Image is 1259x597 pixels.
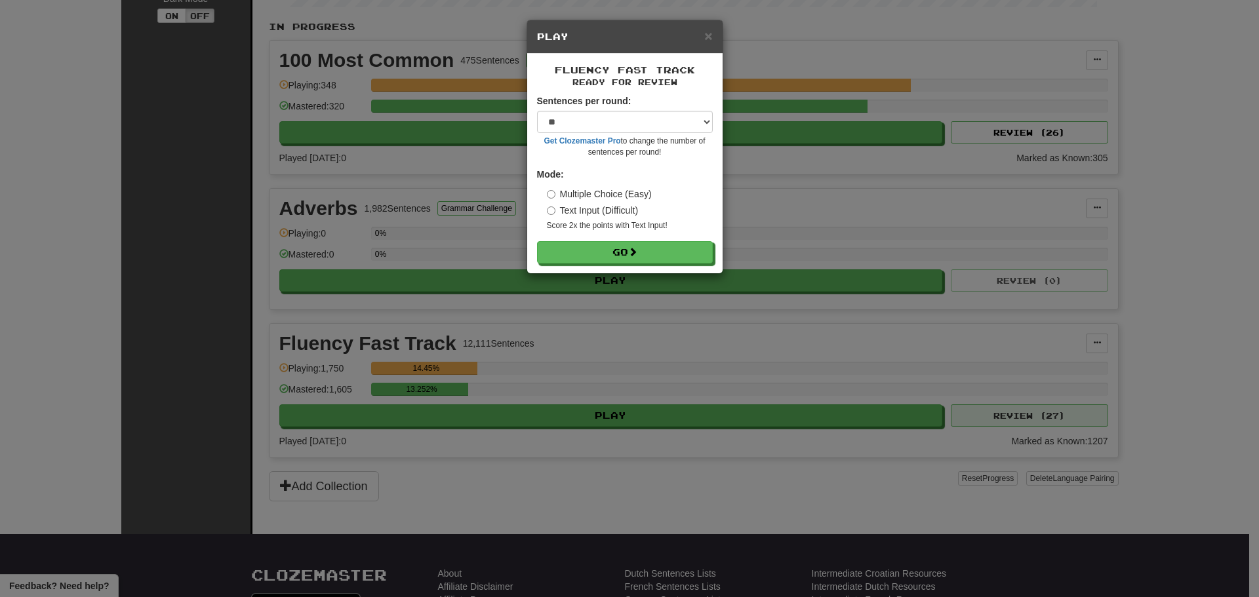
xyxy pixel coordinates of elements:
small: Score 2x the points with Text Input ! [547,220,713,231]
label: Sentences per round: [537,94,631,107]
a: Get Clozemaster Pro [544,136,621,145]
button: Go [537,241,713,263]
label: Multiple Choice (Easy) [547,187,652,201]
label: Text Input (Difficult) [547,204,639,217]
input: Text Input (Difficult) [547,206,555,215]
small: Ready for Review [537,77,713,88]
strong: Mode: [537,169,564,180]
span: Fluency Fast Track [555,64,695,75]
small: to change the number of sentences per round! [537,136,713,158]
button: Close [704,29,712,43]
span: × [704,28,712,43]
input: Multiple Choice (Easy) [547,190,555,199]
h5: Play [537,30,713,43]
